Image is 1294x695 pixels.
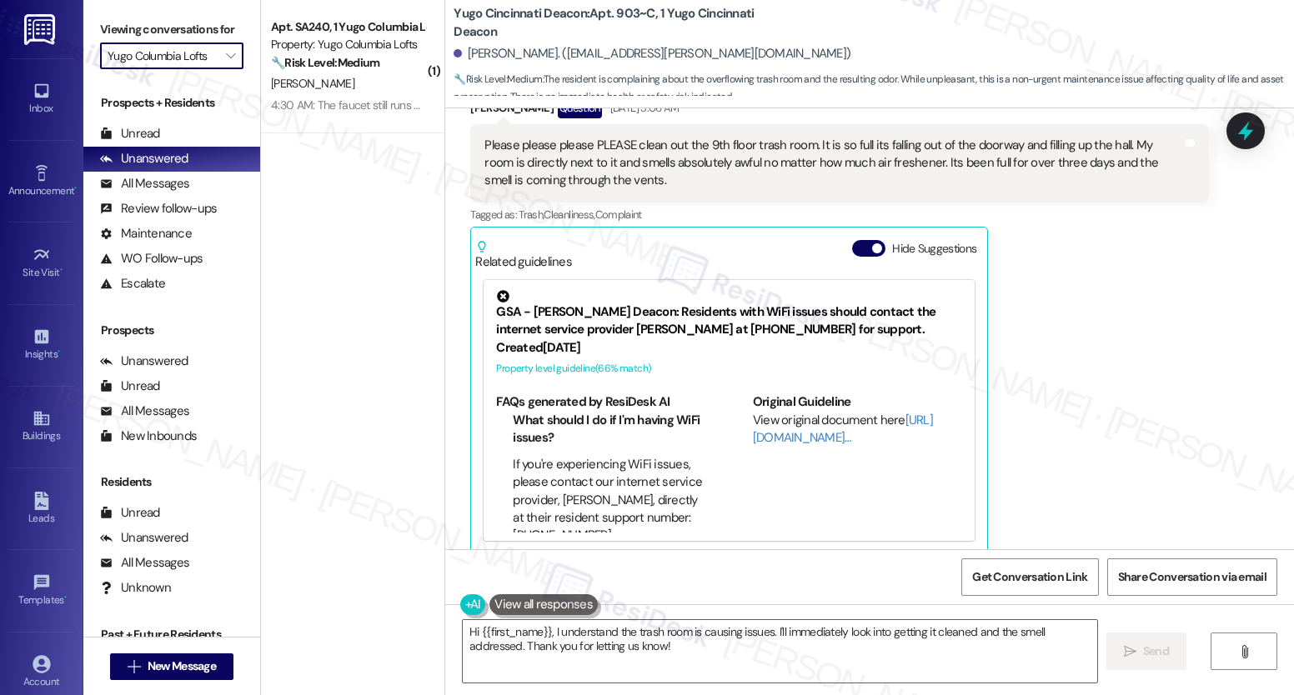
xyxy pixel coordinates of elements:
[271,97,582,112] div: 4:30 AM: The faucet still runs a bit when the shower is turned on
[100,427,197,445] div: New Inbounds
[8,322,75,367] a: Insights •
[100,175,189,192] div: All Messages
[1143,642,1169,660] span: Send
[100,200,217,217] div: Review follow-ups
[271,18,425,36] div: Apt. SA240, 1 Yugo Columbia Lofts
[606,99,680,117] div: [DATE] 3:06 AM
[1107,558,1277,596] button: Share Conversation via email
[1118,568,1266,586] span: Share Conversation via email
[475,240,572,271] div: Related guidelines
[8,487,75,532] a: Leads
[100,377,160,395] div: Unread
[64,592,67,603] span: •
[470,202,1209,227] div: Tagged as:
[454,45,850,62] div: [PERSON_NAME]. ([EMAIL_ADDRESS][PERSON_NAME][DOMAIN_NAME])
[148,657,216,675] span: New Message
[753,412,962,447] div: View original document here
[496,393,670,410] b: FAQs generated by ResiDesk AI
[24,14,58,45] img: ResiDesk Logo
[83,626,260,643] div: Past + Future Residents
[544,207,594,222] span: Cleanliness ,
[100,402,189,420] div: All Messages
[484,137,1182,190] div: Please please please PLEASE clean out the 9th floor trash room. It is so full its falling out of ...
[454,71,1294,107] span: : The resident is complaining about the overflowing trash room and the resulting odor. While unpl...
[470,97,1209,124] div: [PERSON_NAME]
[454,5,787,41] b: Yugo Cincinnati Deacon: Apt. 903~C, 1 Yugo Cincinnati Deacon
[271,36,425,53] div: Property: Yugo Columbia Lofts
[108,42,217,69] input: All communities
[8,241,75,286] a: Site Visit •
[496,339,962,357] div: Created [DATE]
[100,17,243,42] label: Viewing conversations for
[83,94,260,112] div: Prospects + Residents
[558,97,602,118] div: Question
[100,250,203,267] div: WO Follow-ups
[1106,632,1187,670] button: Send
[110,653,233,680] button: New Message
[226,49,235,62] i: 
[100,225,192,242] div: Maintenance
[519,207,544,222] span: Trash ,
[100,579,171,597] div: Unknown
[60,264,63,276] span: •
[8,404,75,449] a: Buildings
[100,529,188,547] div: Unanswered
[513,412,705,447] li: What should I do if I'm having WiFi issues?
[496,290,962,339] div: GSA - [PERSON_NAME] Deacon: Residents with WiFi issues should contact the internet service provid...
[595,207,642,222] span: Complaint
[1238,645,1251,658] i: 
[100,504,160,522] div: Unread
[972,568,1087,586] span: Get Conversation Link
[271,55,379,70] strong: 🔧 Risk Level: Medium
[83,322,260,339] div: Prospects
[454,72,542,86] strong: 🔧 Risk Level: Medium
[8,568,75,613] a: Templates •
[128,660,140,673] i: 
[961,558,1098,596] button: Get Conversation Link
[753,393,851,410] b: Original Guideline
[463,620,1097,682] textarea: Hi {{first_name}}, I understand the trash room is causing issues. I'll immediately look into gett...
[100,352,188,370] div: Unanswered
[100,554,189,572] div: All Messages
[74,182,77,194] span: •
[513,456,705,545] li: If you're experiencing WiFi issues, please contact our internet service provider, [PERSON_NAME], ...
[8,77,75,122] a: Inbox
[58,346,60,357] span: •
[892,240,976,257] label: Hide Suggestions
[753,412,933,446] a: [URL][DOMAIN_NAME]…
[496,360,962,377] div: Property level guideline ( 66 % match)
[83,473,260,491] div: Residents
[100,275,165,292] div: Escalate
[100,125,160,142] div: Unread
[100,150,188,167] div: Unanswered
[271,76,354,91] span: [PERSON_NAME]
[1124,645,1136,658] i: 
[8,650,75,695] a: Account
